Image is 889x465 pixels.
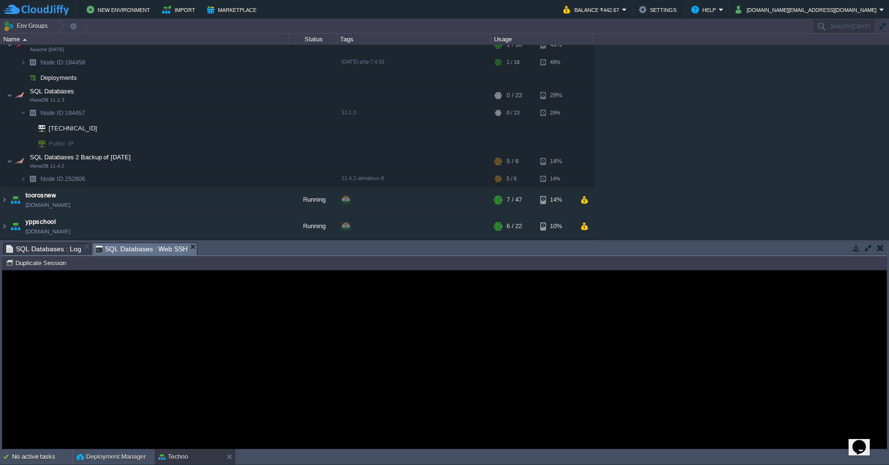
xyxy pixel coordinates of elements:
[40,175,65,182] span: Node ID:
[158,452,188,462] button: Techno
[30,97,64,103] span: MariaDB 11.1.3
[13,152,26,171] img: AMDAwAAAACH5BAEAAAAALAAAAAABAAEAAAICRAEAOw==
[540,55,571,70] div: 49%
[26,55,39,70] img: AMDAwAAAACH5BAEAAAAALAAAAAABAAEAAAICRAEAOw==
[29,88,76,95] a: SQL DatabasesMariaDB 11.1.3
[95,243,188,255] span: SQL Databases : Web SSH
[32,121,45,136] img: AMDAwAAAACH5BAEAAAAALAAAAAABAAEAAAICRAEAOw==
[26,70,39,85] img: AMDAwAAAACH5BAEAAAAALAAAAAABAAEAAAICRAEAOw==
[492,34,593,45] div: Usage
[736,4,879,15] button: [DOMAIN_NAME][EMAIL_ADDRESS][DOMAIN_NAME]
[29,154,132,161] a: SQL Databases 2 Backup of [DATE]MariaDB 11.4.2
[25,227,70,236] a: [DOMAIN_NAME]
[9,213,22,239] img: AMDAwAAAACH5BAEAAAAALAAAAAABAAEAAAICRAEAOw==
[26,105,39,120] img: AMDAwAAAACH5BAEAAAAALAAAAAABAAEAAAICRAEAOw==
[507,187,522,213] div: 7 / 47
[32,136,45,151] img: AMDAwAAAACH5BAEAAAAALAAAAAABAAEAAAICRAEAOw==
[540,105,571,120] div: 29%
[540,187,571,213] div: 14%
[540,171,571,186] div: 14%
[540,213,571,239] div: 10%
[338,34,491,45] div: Tags
[540,152,571,171] div: 14%
[26,171,39,186] img: AMDAwAAAACH5BAEAAAAALAAAAAABAAEAAAICRAEAOw==
[540,86,571,105] div: 29%
[48,140,76,147] a: Public IP
[507,105,520,120] div: 0 / 23
[507,171,517,186] div: 5 / 6
[1,34,289,45] div: Name
[20,105,26,120] img: AMDAwAAAACH5BAEAAAAALAAAAAABAAEAAAICRAEAOw==
[25,200,70,210] a: [DOMAIN_NAME]
[6,258,69,267] button: Duplicate Session
[7,35,13,54] img: AMDAwAAAACH5BAEAAAAALAAAAAABAAEAAAICRAEAOw==
[39,58,87,66] a: Node ID:194458
[13,86,26,105] img: AMDAwAAAACH5BAEAAAAALAAAAAABAAEAAAICRAEAOw==
[39,109,87,117] a: Node ID:194457
[26,121,32,136] img: AMDAwAAAACH5BAEAAAAALAAAAAABAAEAAAICRAEAOw==
[290,34,337,45] div: Status
[48,125,99,132] a: [TECHNICAL_ID]
[507,213,522,239] div: 6 / 22
[6,243,81,255] span: SQL Databases : Log
[40,59,65,66] span: Node ID:
[29,153,132,161] span: SQL Databases 2 Backup of [DATE]
[3,19,51,33] button: Env Groups
[39,74,78,82] a: Deployments
[507,35,522,54] div: 1 / 18
[25,217,56,227] a: yppschool
[7,152,13,171] img: AMDAwAAAACH5BAEAAAAALAAAAAABAAEAAAICRAEAOw==
[39,58,87,66] span: 194458
[342,59,384,65] span: [DATE]-php-7.4.33
[0,213,8,239] img: AMDAwAAAACH5BAEAAAAALAAAAAABAAEAAAICRAEAOw==
[48,121,99,136] span: [TECHNICAL_ID]
[30,163,64,169] span: MariaDB 11.4.2
[23,39,27,41] img: AMDAwAAAACH5BAEAAAAALAAAAAABAAEAAAICRAEAOw==
[39,109,87,117] span: 194457
[20,70,26,85] img: AMDAwAAAACH5BAEAAAAALAAAAAABAAEAAAICRAEAOw==
[12,449,72,465] div: No active tasks
[39,175,87,183] a: Node ID:252806
[7,86,13,105] img: AMDAwAAAACH5BAEAAAAALAAAAAABAAEAAAICRAEAOw==
[76,452,146,462] button: Deployment Manager
[849,426,879,455] iframe: chat widget
[207,4,259,15] button: Marketplace
[0,187,8,213] img: AMDAwAAAACH5BAEAAAAALAAAAAABAAEAAAICRAEAOw==
[3,4,69,16] img: CloudJiffy
[40,109,65,116] span: Node ID:
[20,171,26,186] img: AMDAwAAAACH5BAEAAAAALAAAAAABAAEAAAICRAEAOw==
[507,55,520,70] div: 1 / 18
[162,4,198,15] button: Import
[13,35,26,54] img: AMDAwAAAACH5BAEAAAAALAAAAAABAAEAAAICRAEAOw==
[30,47,64,52] span: Apache [DATE]
[29,87,76,95] span: SQL Databases
[39,175,87,183] span: 252806
[563,4,622,15] button: Balance ₹442.67
[691,4,719,15] button: Help
[342,109,356,115] span: 11.1.3
[87,4,153,15] button: New Environment
[342,175,384,181] span: 11.4.2-almalinux-9
[507,152,519,171] div: 5 / 6
[20,55,26,70] img: AMDAwAAAACH5BAEAAAAALAAAAAABAAEAAAICRAEAOw==
[25,191,56,200] a: toorosnew
[289,187,337,213] div: Running
[540,35,571,54] div: 49%
[9,187,22,213] img: AMDAwAAAACH5BAEAAAAALAAAAAABAAEAAAICRAEAOw==
[289,213,337,239] div: Running
[639,4,679,15] button: Settings
[26,136,32,151] img: AMDAwAAAACH5BAEAAAAALAAAAAABAAEAAAICRAEAOw==
[48,136,76,151] span: Public IP
[507,86,522,105] div: 0 / 23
